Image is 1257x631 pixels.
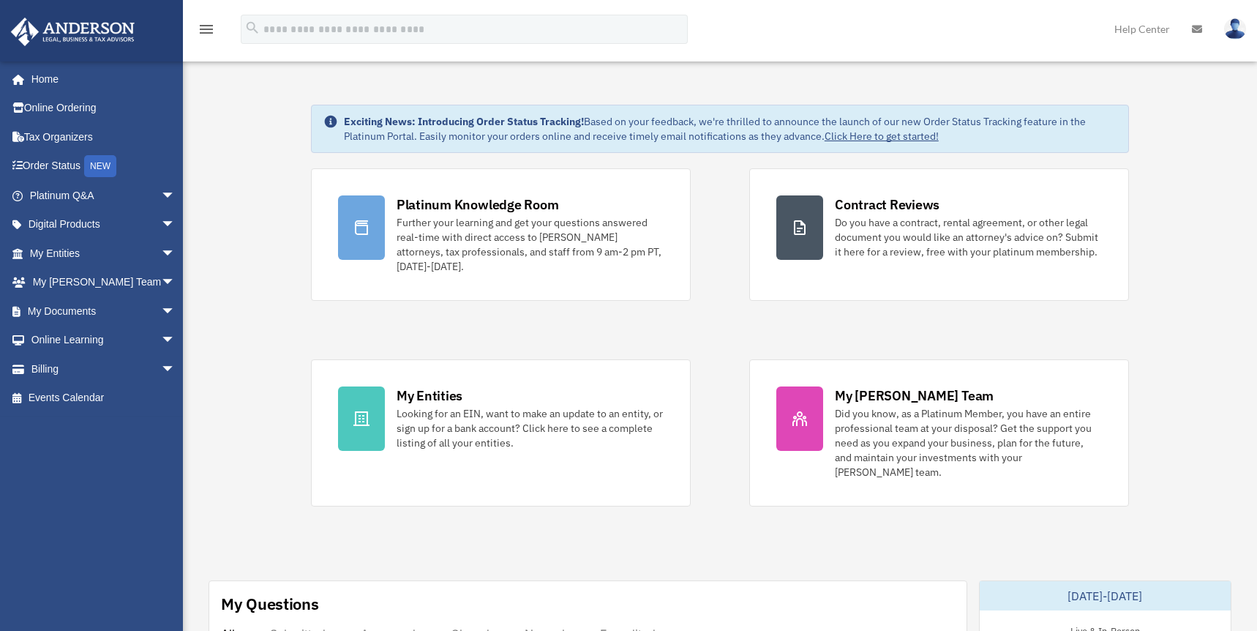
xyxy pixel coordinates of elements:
[749,168,1129,301] a: Contract Reviews Do you have a contract, rental agreement, or other legal document you would like...
[161,268,190,298] span: arrow_drop_down
[161,354,190,384] span: arrow_drop_down
[835,406,1102,479] div: Did you know, as a Platinum Member, you have an entire professional team at your disposal? Get th...
[311,359,691,507] a: My Entities Looking for an EIN, want to make an update to an entity, or sign up for a bank accoun...
[10,210,198,239] a: Digital Productsarrow_drop_down
[835,215,1102,259] div: Do you have a contract, rental agreement, or other legal document you would like an attorney's ad...
[10,239,198,268] a: My Entitiesarrow_drop_down
[980,581,1231,611] div: [DATE]-[DATE]
[10,64,190,94] a: Home
[198,26,215,38] a: menu
[10,152,198,182] a: Order StatusNEW
[311,168,691,301] a: Platinum Knowledge Room Further your learning and get your questions answered real-time with dire...
[397,406,664,450] div: Looking for an EIN, want to make an update to an entity, or sign up for a bank account? Click her...
[161,181,190,211] span: arrow_drop_down
[10,122,198,152] a: Tax Organizers
[161,296,190,326] span: arrow_drop_down
[344,114,1117,143] div: Based on your feedback, we're thrilled to announce the launch of our new Order Status Tracking fe...
[344,115,584,128] strong: Exciting News: Introducing Order Status Tracking!
[7,18,139,46] img: Anderson Advisors Platinum Portal
[10,181,198,210] a: Platinum Q&Aarrow_drop_down
[161,239,190,269] span: arrow_drop_down
[84,155,116,177] div: NEW
[10,354,198,384] a: Billingarrow_drop_down
[397,387,462,405] div: My Entities
[825,130,939,143] a: Click Here to get started!
[1224,18,1246,40] img: User Pic
[397,215,664,274] div: Further your learning and get your questions answered real-time with direct access to [PERSON_NAM...
[10,268,198,297] a: My [PERSON_NAME] Teamarrow_drop_down
[244,20,260,36] i: search
[221,593,319,615] div: My Questions
[10,384,198,413] a: Events Calendar
[749,359,1129,507] a: My [PERSON_NAME] Team Did you know, as a Platinum Member, you have an entire professional team at...
[10,296,198,326] a: My Documentsarrow_drop_down
[198,20,215,38] i: menu
[397,195,559,214] div: Platinum Knowledge Room
[835,195,939,214] div: Contract Reviews
[10,326,198,355] a: Online Learningarrow_drop_down
[10,94,198,123] a: Online Ordering
[835,387,994,405] div: My [PERSON_NAME] Team
[161,210,190,240] span: arrow_drop_down
[161,326,190,356] span: arrow_drop_down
